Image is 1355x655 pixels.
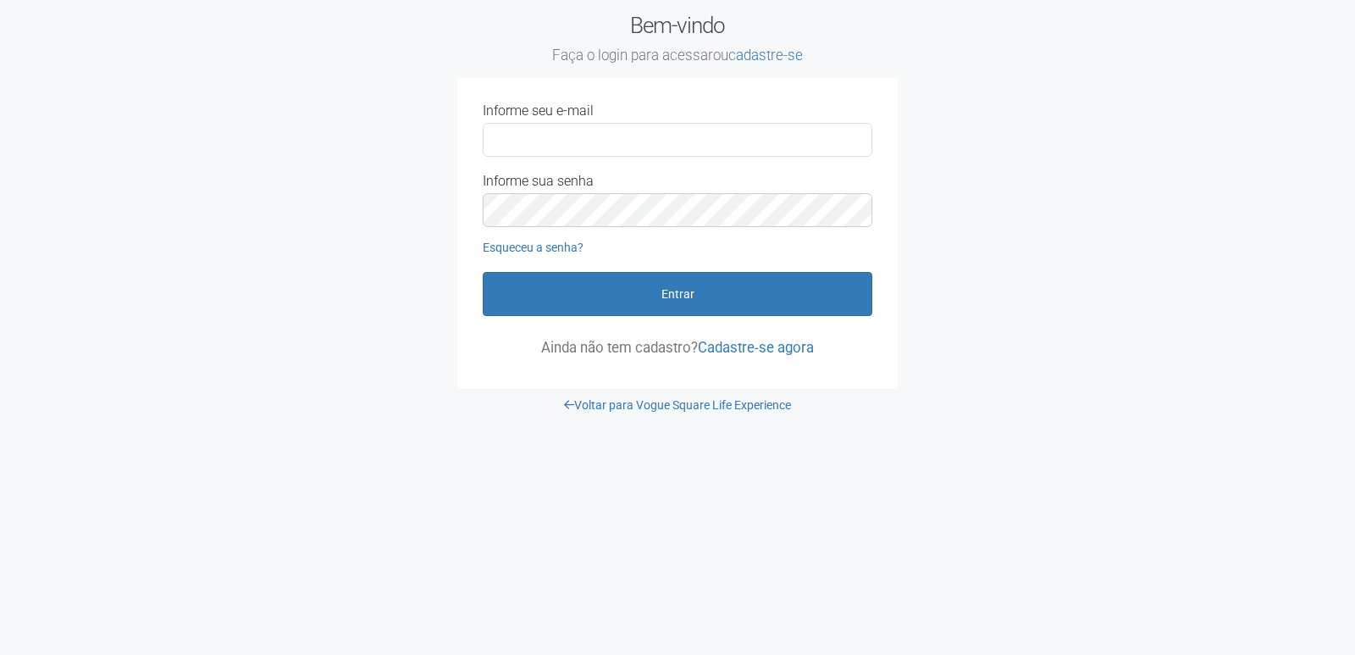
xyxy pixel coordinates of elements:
label: Informe seu e-mail [483,103,594,119]
span: ou [713,47,803,64]
h2: Bem-vindo [457,13,898,65]
label: Informe sua senha [483,174,594,189]
a: Voltar para Vogue Square Life Experience [564,398,791,412]
a: Esqueceu a senha? [483,241,583,254]
a: cadastre-se [728,47,803,64]
a: Cadastre-se agora [698,339,814,356]
p: Ainda não tem cadastro? [483,340,872,355]
button: Entrar [483,272,872,316]
small: Faça o login para acessar [457,47,898,65]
